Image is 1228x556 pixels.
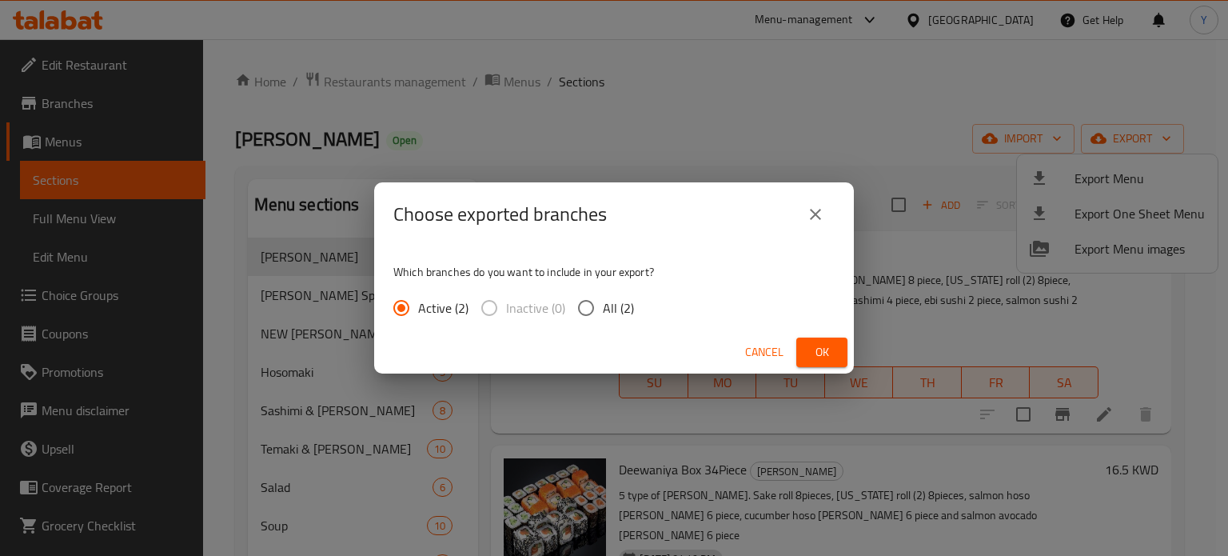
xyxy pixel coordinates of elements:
button: Cancel [739,338,790,367]
span: All (2) [603,298,634,318]
span: Inactive (0) [506,298,565,318]
span: Ok [809,342,835,362]
button: Ok [796,338,847,367]
button: close [796,195,835,234]
h2: Choose exported branches [393,202,607,227]
span: Active (2) [418,298,468,318]
span: Cancel [745,342,783,362]
p: Which branches do you want to include in your export? [393,264,835,280]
